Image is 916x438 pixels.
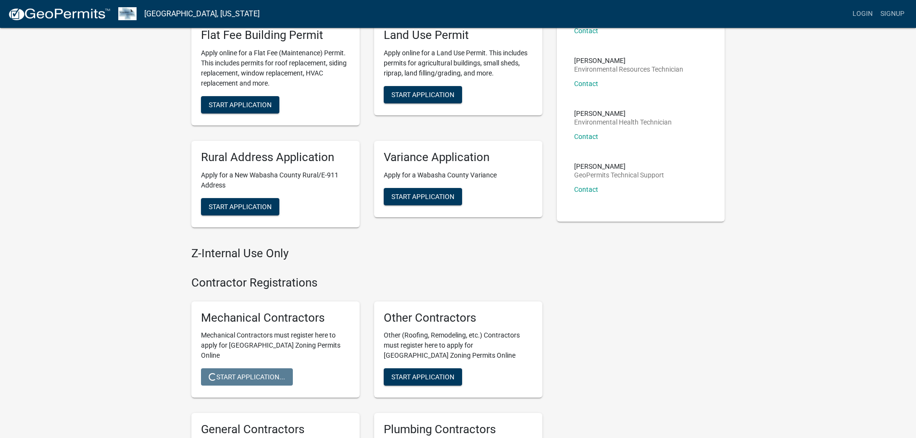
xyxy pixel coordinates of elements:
[144,6,260,22] a: [GEOGRAPHIC_DATA], [US_STATE]
[384,28,533,42] h5: Land Use Permit
[118,7,137,20] img: Wabasha County, Minnesota
[384,48,533,78] p: Apply online for a Land Use Permit. This includes permits for agricultural buildings, small sheds...
[209,202,272,210] span: Start Application
[201,96,279,113] button: Start Application
[877,5,908,23] a: Signup
[201,150,350,164] h5: Rural Address Application
[384,368,462,386] button: Start Application
[391,373,454,381] span: Start Application
[574,80,598,88] a: Contact
[384,423,533,437] h5: Plumbing Contractors
[201,198,279,215] button: Start Application
[201,28,350,42] h5: Flat Fee Building Permit
[391,192,454,200] span: Start Application
[574,110,672,117] p: [PERSON_NAME]
[191,247,542,261] h4: Z-Internal Use Only
[384,86,462,103] button: Start Application
[849,5,877,23] a: Login
[574,57,683,64] p: [PERSON_NAME]
[191,276,542,290] h4: Contractor Registrations
[391,91,454,99] span: Start Application
[574,119,672,125] p: Environmental Health Technician
[574,186,598,193] a: Contact
[201,170,350,190] p: Apply for a New Wabasha County Rural/E-911 Address
[384,330,533,361] p: Other (Roofing, Remodeling, etc.) Contractors must register here to apply for [GEOGRAPHIC_DATA] Z...
[201,311,350,325] h5: Mechanical Contractors
[574,27,598,35] a: Contact
[574,172,664,178] p: GeoPermits Technical Support
[201,330,350,361] p: Mechanical Contractors must register here to apply for [GEOGRAPHIC_DATA] Zoning Permits Online
[209,373,285,381] span: Start Application...
[574,66,683,73] p: Environmental Resources Technician
[201,368,293,386] button: Start Application...
[384,150,533,164] h5: Variance Application
[209,101,272,109] span: Start Application
[574,133,598,140] a: Contact
[384,170,533,180] p: Apply for a Wabasha County Variance
[201,423,350,437] h5: General Contractors
[201,48,350,88] p: Apply online for a Flat Fee (Maintenance) Permit. This includes permits for roof replacement, sid...
[574,163,664,170] p: [PERSON_NAME]
[384,311,533,325] h5: Other Contractors
[384,188,462,205] button: Start Application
